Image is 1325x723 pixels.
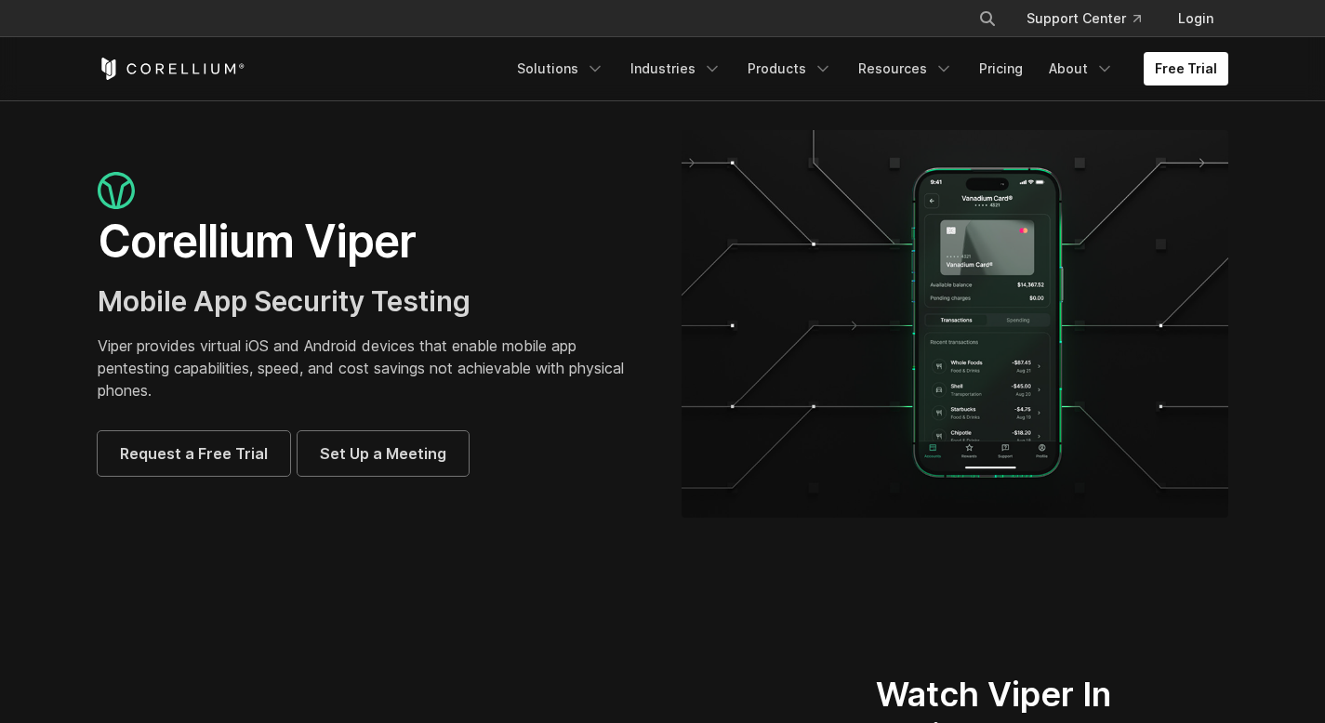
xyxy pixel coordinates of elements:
[971,2,1004,35] button: Search
[320,442,446,465] span: Set Up a Meeting
[120,442,268,465] span: Request a Free Trial
[736,52,843,85] a: Products
[1163,2,1228,35] a: Login
[506,52,616,85] a: Solutions
[619,52,733,85] a: Industries
[98,284,470,318] span: Mobile App Security Testing
[1012,2,1156,35] a: Support Center
[298,431,469,476] a: Set Up a Meeting
[968,52,1034,85] a: Pricing
[98,58,245,80] a: Corellium Home
[1038,52,1125,85] a: About
[98,172,135,210] img: viper_icon_large
[98,214,644,269] h1: Corellium Viper
[1144,52,1228,85] a: Free Trial
[98,335,644,401] p: Viper provides virtual iOS and Android devices that enable mobile app pentesting capabilities, sp...
[506,52,1228,85] div: Navigation Menu
[956,2,1228,35] div: Navigation Menu
[98,431,290,476] a: Request a Free Trial
[847,52,964,85] a: Resources
[682,130,1228,518] img: viper_hero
